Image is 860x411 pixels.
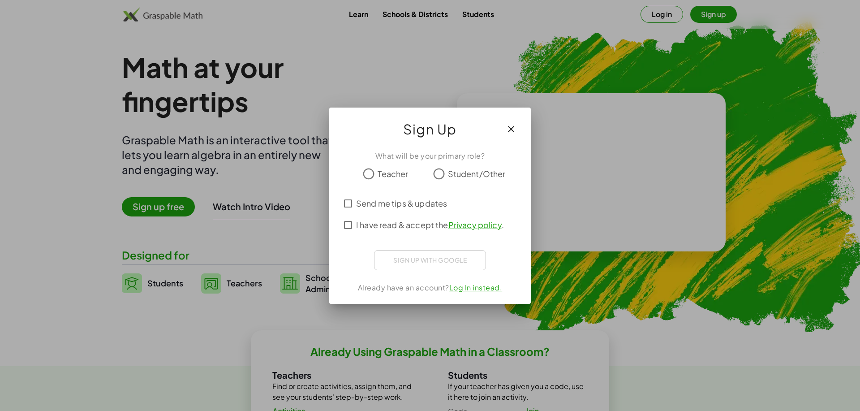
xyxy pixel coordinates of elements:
[356,219,504,231] span: I have read & accept the .
[340,282,520,293] div: Already have an account?
[449,283,503,292] a: Log In instead.
[356,197,447,209] span: Send me tips & updates
[403,118,457,140] span: Sign Up
[378,168,408,180] span: Teacher
[448,220,502,230] a: Privacy policy
[340,151,520,161] div: What will be your primary role?
[448,168,506,180] span: Student/Other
